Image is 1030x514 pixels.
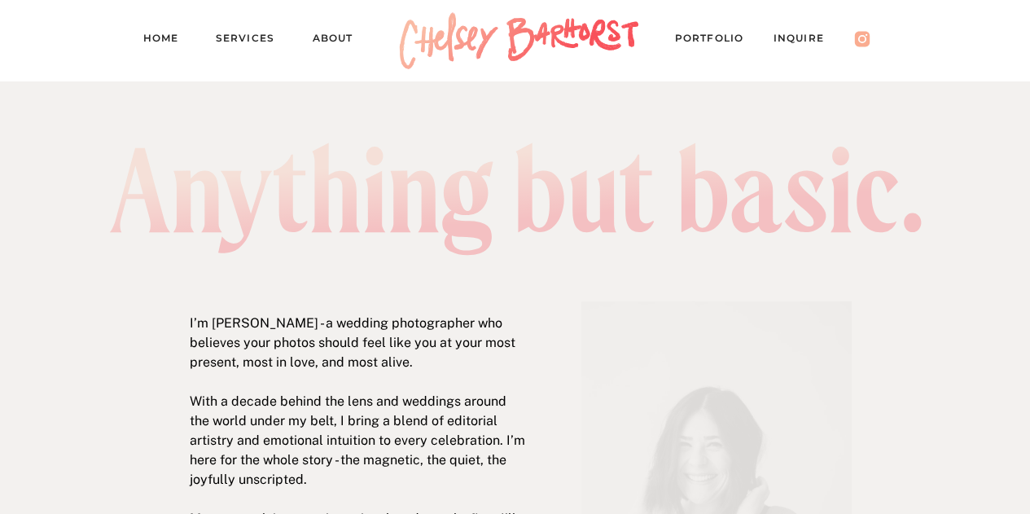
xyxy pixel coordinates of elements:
[313,29,369,52] a: About
[675,29,760,52] a: PORTFOLIO
[774,29,840,52] a: Inquire
[216,29,289,52] a: Services
[143,29,192,52] a: Home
